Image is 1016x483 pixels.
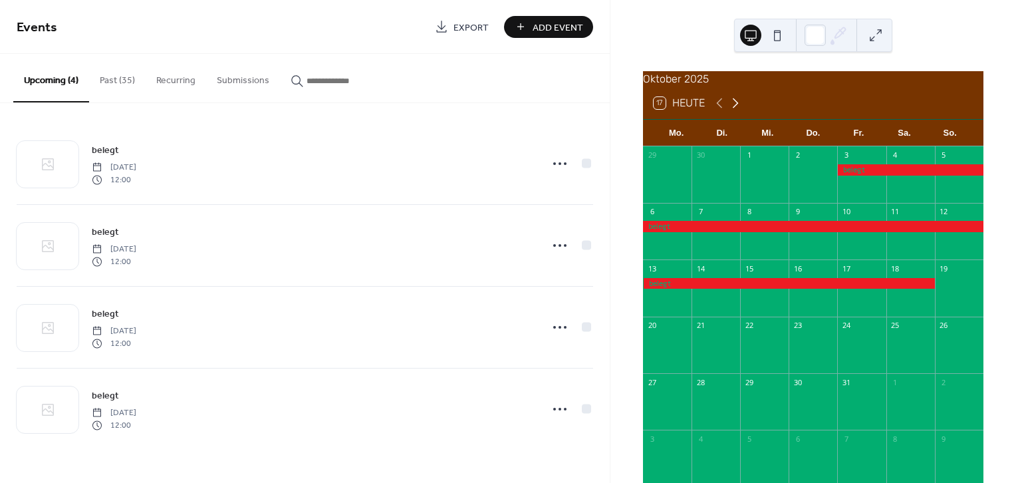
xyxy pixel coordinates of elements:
div: 29 [744,377,754,387]
span: Export [453,21,489,35]
a: belegt [92,306,119,321]
div: 11 [890,207,900,217]
div: 29 [647,150,657,160]
div: 20 [647,321,657,331]
div: 9 [939,434,949,444]
div: 8 [744,207,754,217]
div: Di. [699,120,745,146]
div: 23 [793,321,803,331]
div: 18 [890,263,900,273]
div: 26 [939,321,949,331]
div: belegt [643,221,983,232]
div: 1 [890,377,900,387]
div: 7 [696,207,705,217]
button: Recurring [146,54,206,101]
span: belegt [92,226,119,240]
div: 8 [890,434,900,444]
div: 4 [890,150,900,160]
div: 6 [793,434,803,444]
button: Add Event [504,16,593,38]
div: 16 [793,263,803,273]
div: belegt [643,278,935,289]
div: 31 [841,377,851,387]
div: 4 [696,434,705,444]
div: 1 [744,150,754,160]
span: [DATE] [92,407,136,419]
div: 9 [793,207,803,217]
div: 27 [647,377,657,387]
div: 30 [793,377,803,387]
div: 6 [647,207,657,217]
div: belegt [837,164,983,176]
div: 30 [696,150,705,160]
div: 2 [939,377,949,387]
div: Sa. [882,120,928,146]
span: Add Event [533,21,583,35]
span: belegt [92,144,119,158]
div: Fr. [836,120,882,146]
div: 5 [939,150,949,160]
a: belegt [92,388,119,403]
span: belegt [92,307,119,321]
div: 24 [841,321,851,331]
div: Oktober 2025 [643,71,983,87]
div: 28 [696,377,705,387]
div: 17 [841,263,851,273]
div: 21 [696,321,705,331]
div: 12 [939,207,949,217]
div: 25 [890,321,900,331]
div: 2 [793,150,803,160]
a: belegt [92,142,119,158]
div: 14 [696,263,705,273]
div: 22 [744,321,754,331]
div: 5 [744,434,754,444]
span: 12:00 [92,174,136,186]
span: belegt [92,389,119,403]
a: belegt [92,224,119,240]
button: Submissions [206,54,280,101]
div: 15 [744,263,754,273]
div: 3 [841,150,851,160]
div: Do. [791,120,836,146]
span: 12:00 [92,419,136,431]
span: [DATE] [92,243,136,255]
span: [DATE] [92,325,136,337]
a: Export [425,16,499,38]
span: 12:00 [92,255,136,267]
div: 13 [647,263,657,273]
button: Past (35) [89,54,146,101]
div: Mi. [745,120,791,146]
div: 3 [647,434,657,444]
span: [DATE] [92,162,136,174]
button: 17Heute [649,94,709,112]
div: 10 [841,207,851,217]
div: 7 [841,434,851,444]
span: 12:00 [92,337,136,349]
button: Upcoming (4) [13,54,89,102]
div: Mo. [654,120,699,146]
span: Events [17,15,57,41]
div: 19 [939,263,949,273]
div: So. [927,120,973,146]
